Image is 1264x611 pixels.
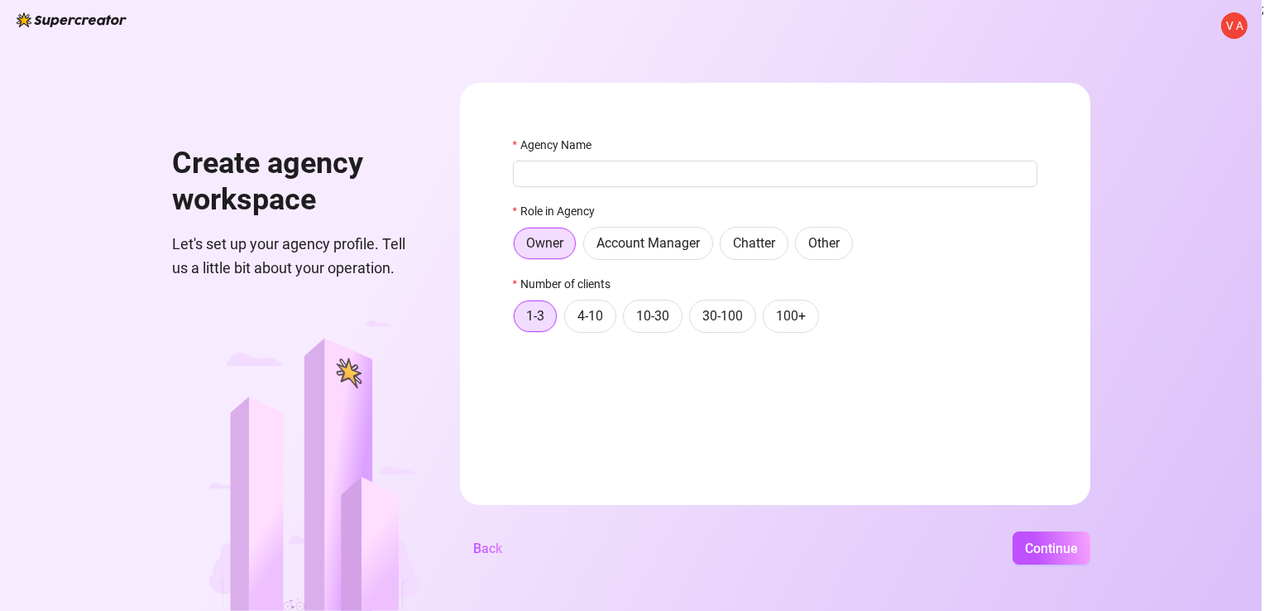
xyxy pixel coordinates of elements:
[1025,541,1078,556] span: Continue
[172,233,420,280] span: Let's set up your agency profile. Tell us a little bit about your operation.
[733,235,775,251] span: Chatter
[172,146,420,218] h1: Create agency workspace
[513,202,606,220] label: Role in Agency
[513,275,621,293] label: Number of clients
[702,308,743,324] span: 30-100
[776,308,806,324] span: 100+
[636,308,669,324] span: 10-30
[526,235,563,251] span: Owner
[577,308,603,324] span: 4-10
[473,541,502,556] span: Back
[808,235,840,251] span: Other
[1226,17,1243,35] span: V A
[596,235,700,251] span: Account Manager
[513,136,602,154] label: Agency Name
[460,532,515,565] button: Back
[17,12,127,27] img: logo
[513,161,1037,187] input: Agency Name
[526,308,544,324] span: 1-3
[1013,532,1090,565] button: Continue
